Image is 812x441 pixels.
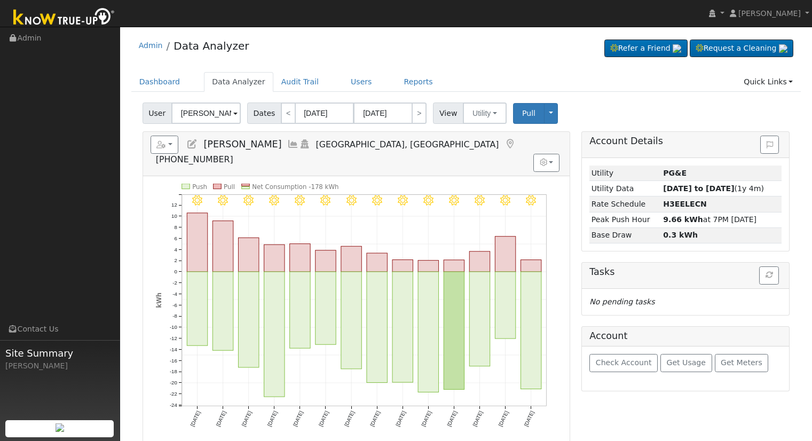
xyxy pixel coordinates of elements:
i: 9/14 - Clear [500,195,510,205]
td: Base Draw [589,227,661,243]
button: Pull [513,103,545,124]
i: 9/11 - Clear [423,195,433,205]
span: [PERSON_NAME] [738,9,801,18]
text: -12 [170,335,177,341]
text: -10 [170,324,178,330]
td: at 7PM [DATE] [661,212,782,227]
i: 9/03 - Clear [218,195,228,205]
rect: onclick="" [187,272,207,345]
a: Data Analyzer [204,72,273,92]
text: -18 [170,368,177,374]
span: [PERSON_NAME] [203,139,281,149]
input: Select a User [171,103,241,124]
td: Utility [589,166,661,181]
rect: onclick="" [289,243,310,271]
span: User [143,103,172,124]
text: [DATE] [266,410,278,427]
rect: onclick="" [316,272,336,344]
text: [DATE] [471,410,484,427]
span: View [433,103,463,124]
rect: onclick="" [418,272,438,392]
span: Dates [247,103,281,124]
text: [DATE] [189,410,201,427]
span: [GEOGRAPHIC_DATA], [GEOGRAPHIC_DATA] [316,139,499,149]
button: Issue History [760,136,779,154]
text: 12 [171,202,177,208]
text: [DATE] [215,410,227,427]
a: < [281,103,296,124]
text: -2 [172,280,177,286]
text: [DATE] [446,410,458,427]
span: Site Summary [5,346,114,360]
rect: onclick="" [187,213,207,272]
td: Rate Schedule [589,196,661,212]
button: Check Account [589,354,658,372]
span: [PHONE_NUMBER] [156,154,233,164]
img: retrieve [673,44,681,53]
text: [DATE] [523,410,535,427]
h5: Tasks [589,266,782,278]
text: [DATE] [369,410,381,427]
a: > [412,103,427,124]
rect: onclick="" [495,237,515,272]
text: -8 [172,313,177,319]
h5: Account Details [589,136,782,147]
strong: V [663,200,707,208]
h5: Account [589,330,627,341]
rect: onclick="" [316,250,336,272]
text: -16 [170,357,177,363]
rect: onclick="" [392,272,413,382]
a: Map [504,139,516,149]
text: 4 [174,246,177,252]
text: [DATE] [292,410,304,427]
span: Get Usage [667,358,706,367]
text: -20 [170,380,178,385]
rect: onclick="" [469,251,490,272]
i: 9/15 - Clear [526,195,536,205]
text: [DATE] [497,410,509,427]
rect: onclick="" [521,260,541,272]
text: [DATE] [395,410,407,427]
text: Pull [224,183,235,191]
text: [DATE] [240,410,253,427]
button: Get Meters [715,354,769,372]
text: -24 [170,402,178,408]
i: 9/06 - Clear [295,195,305,205]
rect: onclick="" [289,272,310,348]
strong: [DATE] to [DATE] [663,184,734,193]
span: (1y 4m) [663,184,764,193]
text: 8 [174,224,177,230]
img: Know True-Up [8,6,120,30]
rect: onclick="" [367,272,387,383]
a: Quick Links [736,72,801,92]
a: Refer a Friend [604,40,688,58]
text: 0 [174,269,177,274]
rect: onclick="" [212,220,233,271]
text: -22 [170,391,177,397]
i: 9/09 - Clear [372,195,382,205]
i: 9/10 - Clear [398,195,408,205]
a: Request a Cleaning [690,40,793,58]
rect: onclick="" [367,253,387,272]
td: Peak Push Hour [589,212,661,227]
rect: onclick="" [521,272,541,389]
td: Utility Data [589,181,661,196]
rect: onclick="" [238,238,258,272]
span: Pull [522,109,535,117]
rect: onclick="" [238,272,258,367]
i: 9/05 - Clear [269,195,279,205]
i: No pending tasks [589,297,655,306]
strong: 0.3 kWh [663,231,698,239]
button: Utility [463,103,507,124]
a: Edit User (19068) [186,139,198,149]
i: 9/08 - Clear [346,195,356,205]
i: 9/12 - Clear [449,195,459,205]
rect: onclick="" [469,272,490,366]
rect: onclick="" [444,260,464,272]
text: -4 [172,291,177,297]
text: -6 [172,302,177,308]
text: 6 [174,235,177,241]
rect: onclick="" [392,259,413,271]
a: Login As (last 08/21/2025 10:06:15 AM) [299,139,311,149]
text: 2 [174,257,177,263]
